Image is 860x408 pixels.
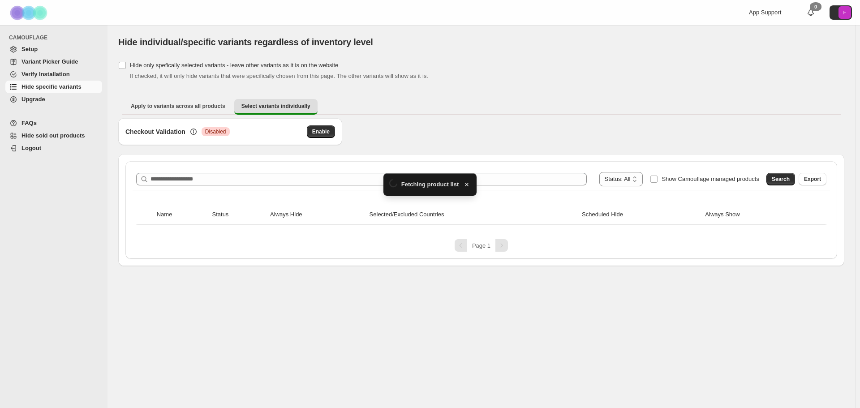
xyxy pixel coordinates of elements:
th: Always Show [702,205,808,225]
a: Hide sold out products [5,129,102,142]
button: Avatar with initials F [830,5,852,20]
span: Show Camouflage managed products [662,176,759,182]
button: Export [799,173,826,185]
a: 0 [806,8,815,17]
a: Verify Installation [5,68,102,81]
span: Fetching product list [401,180,459,189]
a: Hide specific variants [5,81,102,93]
a: Variant Picker Guide [5,56,102,68]
a: Logout [5,142,102,155]
span: FAQs [21,120,37,126]
button: Search [766,173,795,185]
a: Setup [5,43,102,56]
div: Select variants individually [118,118,844,266]
span: Select variants individually [241,103,310,110]
span: Upgrade [21,96,45,103]
img: Camouflage [7,0,52,25]
th: Always Hide [267,205,367,225]
a: Upgrade [5,93,102,106]
span: Setup [21,46,38,52]
span: Avatar with initials F [838,6,851,19]
span: If checked, it will only hide variants that were specifically chosen from this page. The other va... [130,73,428,79]
span: Apply to variants across all products [131,103,225,110]
span: Export [804,176,821,183]
th: Scheduled Hide [579,205,702,225]
span: Verify Installation [21,71,70,77]
span: Hide only spefically selected variants - leave other variants as it is on the website [130,62,338,69]
text: F [843,10,847,15]
span: Hide individual/specific variants regardless of inventory level [118,37,373,47]
button: Apply to variants across all products [124,99,232,113]
button: Enable [307,125,335,138]
span: Hide specific variants [21,83,82,90]
th: Name [154,205,210,225]
span: CAMOUFLAGE [9,34,103,41]
button: Select variants individually [234,99,318,115]
th: Selected/Excluded Countries [367,205,580,225]
a: FAQs [5,117,102,129]
th: Status [210,205,268,225]
span: Hide sold out products [21,132,85,139]
span: Search [772,176,790,183]
span: Page 1 [472,242,490,249]
span: Logout [21,145,41,151]
h3: Checkout Validation [125,127,185,136]
span: Disabled [205,128,226,135]
span: App Support [749,9,781,16]
div: 0 [810,2,821,11]
nav: Pagination [133,239,830,252]
span: Variant Picker Guide [21,58,78,65]
span: Enable [312,128,330,135]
